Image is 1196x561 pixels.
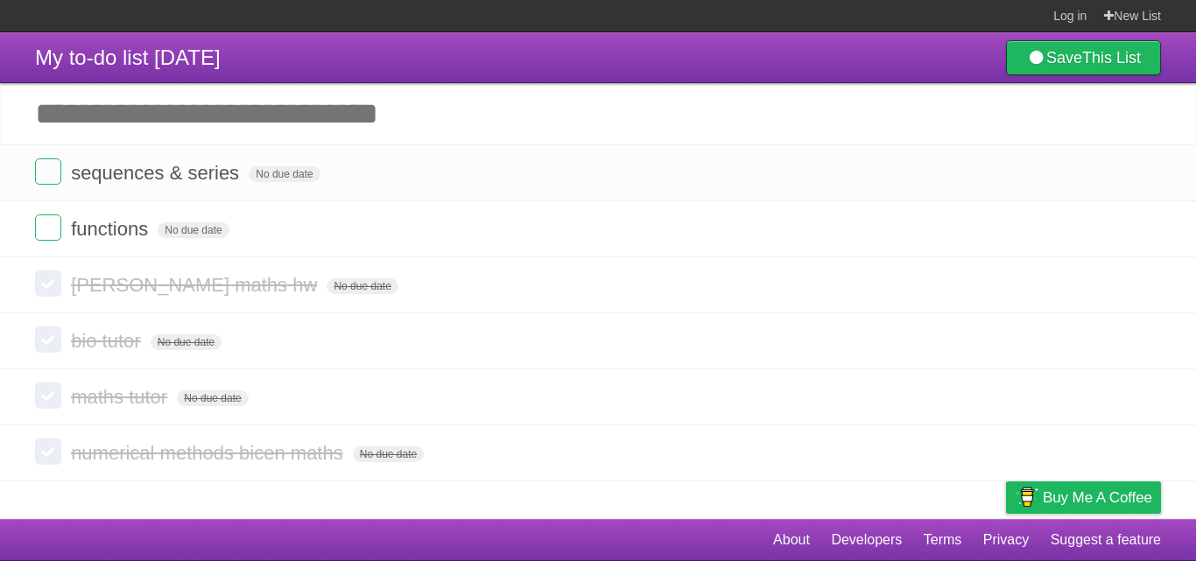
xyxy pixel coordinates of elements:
span: bio tutor [71,330,145,352]
label: Done [35,438,61,465]
span: No due date [249,166,320,182]
span: No due date [151,334,222,350]
span: functions [71,218,152,240]
span: No due date [327,278,397,294]
span: maths tutor [71,386,172,408]
span: No due date [353,446,424,462]
a: About [773,523,810,557]
label: Done [35,382,61,409]
label: Done [35,214,61,241]
span: My to-do list [DATE] [35,46,221,69]
a: Terms [924,523,962,557]
a: Developers [831,523,902,557]
span: Buy me a coffee [1043,482,1152,513]
span: No due date [177,390,248,406]
a: Suggest a feature [1051,523,1161,557]
label: Done [35,270,61,297]
label: Done [35,326,61,353]
span: numerical methods bicen maths [71,442,348,464]
b: This List [1082,49,1141,67]
label: Done [35,158,61,185]
a: Privacy [983,523,1029,557]
span: sequences & series [71,162,243,184]
span: No due date [158,222,229,238]
span: [PERSON_NAME] maths hw [71,274,321,296]
a: SaveThis List [1006,40,1161,75]
a: Buy me a coffee [1006,481,1161,514]
img: Buy me a coffee [1015,482,1038,512]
